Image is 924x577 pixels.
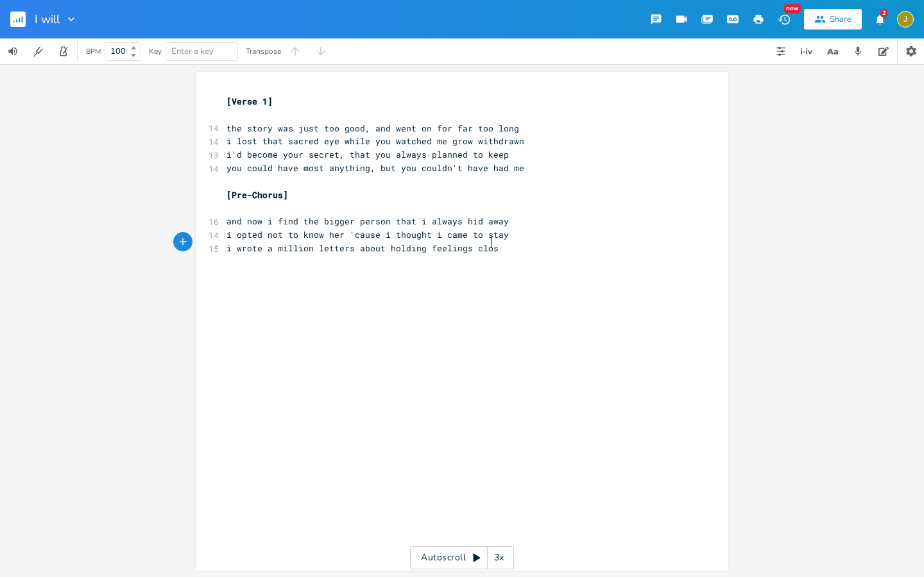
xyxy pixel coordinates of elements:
[227,242,499,254] span: i wrote a million letters about holding feelings clos
[227,215,509,227] span: and now i find the bigger person that i always hid away
[149,47,162,55] div: Key
[227,189,288,201] span: [Pre-Chorus]
[246,47,281,55] div: Transpose
[35,13,60,25] span: I will
[227,135,524,147] span: i lost that sacred eye while you watched me grow withdrawn
[830,13,851,25] div: Share
[227,96,273,107] span: [Verse 1]
[410,546,514,569] div: Autoscroll
[880,9,887,17] div: 2
[86,48,101,55] div: BPM
[227,149,509,160] span: i'd become your secret, that you always planned to keep
[784,4,801,13] div: New
[227,122,519,134] span: the story was just too good, and went on for far too long
[867,8,893,31] button: 2
[897,11,914,28] div: jupiterandjuliette
[804,9,862,29] button: Share
[227,229,509,240] span: i opted not to know her 'cause i thought i came to stay
[771,8,797,31] button: New
[488,546,511,569] div: 3x
[171,46,214,57] span: Enter a key
[227,162,524,174] span: you could have most anything, but you couldn't have had me
[897,4,914,34] button: J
